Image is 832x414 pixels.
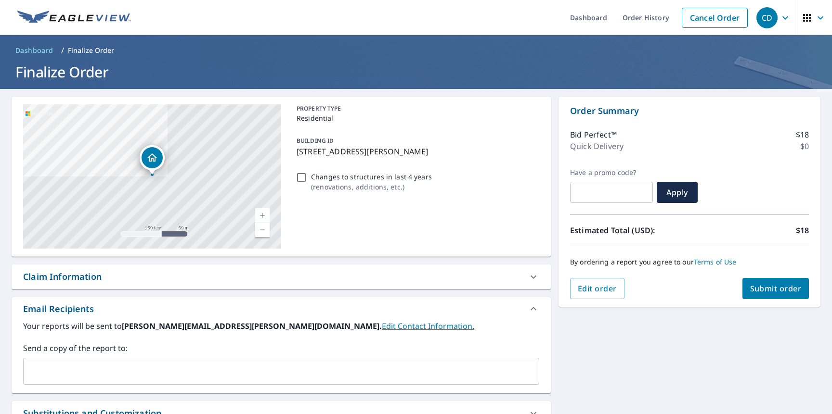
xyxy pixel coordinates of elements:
[297,113,535,123] p: Residential
[255,208,270,223] a: Current Level 17, Zoom In
[664,187,690,198] span: Apply
[570,225,689,236] p: Estimated Total (USD):
[756,7,778,28] div: CD
[657,182,698,203] button: Apply
[122,321,382,331] b: [PERSON_NAME][EMAIL_ADDRESS][PERSON_NAME][DOMAIN_NAME].
[12,62,820,82] h1: Finalize Order
[800,140,809,152] p: $0
[742,278,809,299] button: Submit order
[297,146,535,157] p: [STREET_ADDRESS][PERSON_NAME]
[311,172,432,182] p: Changes to structures in last 4 years
[61,45,64,56] li: /
[796,225,809,236] p: $18
[570,104,809,117] p: Order Summary
[12,43,820,58] nav: breadcrumb
[570,278,624,299] button: Edit order
[23,302,94,315] div: Email Recipients
[297,104,535,113] p: PROPERTY TYPE
[15,46,53,55] span: Dashboard
[682,8,748,28] a: Cancel Order
[382,321,474,331] a: EditContactInfo
[570,140,624,152] p: Quick Delivery
[796,129,809,140] p: $18
[12,264,551,289] div: Claim Information
[68,46,115,55] p: Finalize Order
[23,270,102,283] div: Claim Information
[23,342,539,354] label: Send a copy of the report to:
[297,137,334,145] p: BUILDING ID
[694,257,737,266] a: Terms of Use
[570,129,617,140] p: Bid Perfect™
[570,168,653,177] label: Have a promo code?
[578,283,617,294] span: Edit order
[12,297,551,320] div: Email Recipients
[17,11,131,25] img: EV Logo
[23,320,539,332] label: Your reports will be sent to
[140,145,165,175] div: Dropped pin, building 1, Residential property, 1042 S Harlan Way Lakewood, CO 80226
[311,182,432,192] p: ( renovations, additions, etc. )
[12,43,57,58] a: Dashboard
[570,258,809,266] p: By ordering a report you agree to our
[255,223,270,237] a: Current Level 17, Zoom Out
[750,283,802,294] span: Submit order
